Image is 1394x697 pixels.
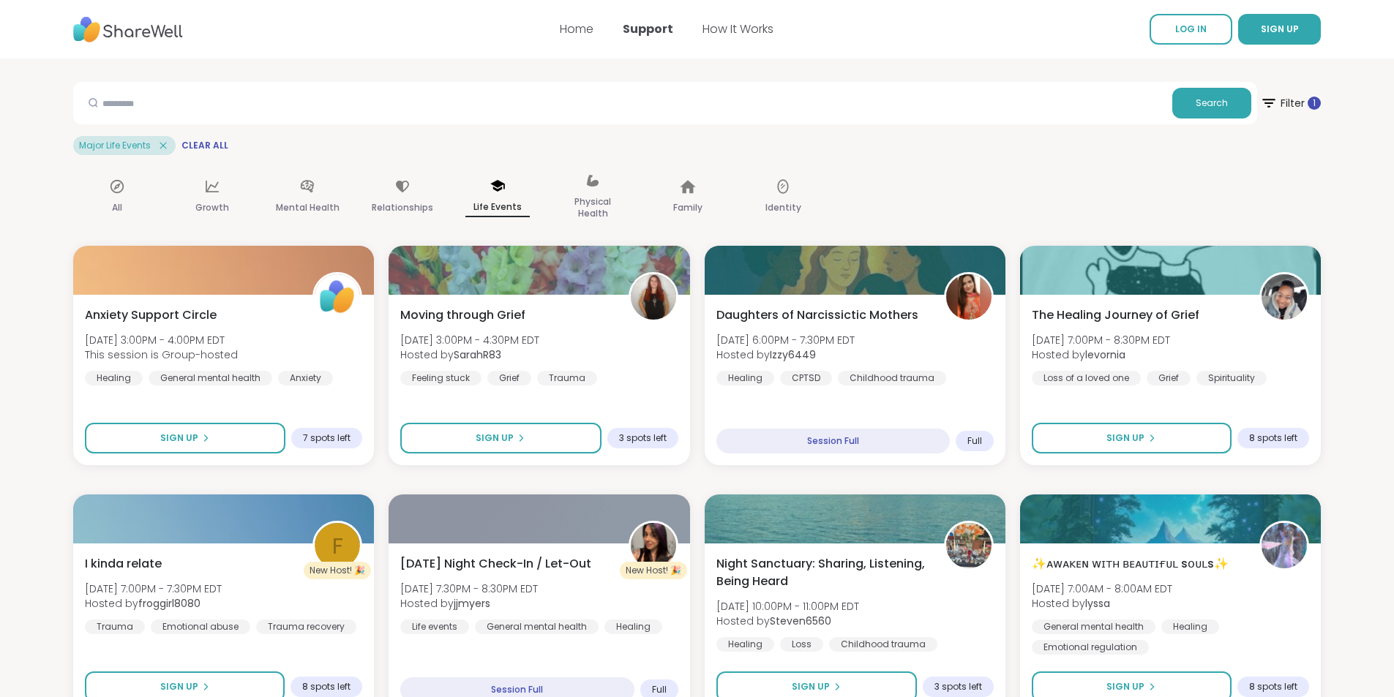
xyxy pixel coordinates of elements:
[946,523,992,568] img: Steven6560
[85,306,217,324] span: Anxiety Support Circle
[1262,274,1307,320] img: levornia
[620,562,687,579] div: New Host! 🎉
[400,333,539,347] span: [DATE] 3:00PM - 4:30PM EDT
[1175,23,1207,35] span: LOG IN
[302,681,351,693] span: 8 spots left
[195,199,229,216] p: Growth
[454,347,501,362] b: SarahR83
[400,347,539,362] span: Hosted by
[85,423,285,453] button: Sign Up
[1260,86,1321,121] span: Filter
[400,555,591,573] span: [DATE] Night Check-In / Let-Out
[716,347,855,362] span: Hosted by
[400,581,538,596] span: [DATE] 7:30PM - 8:30PM EDT
[673,199,702,216] p: Family
[1150,14,1232,45] a: LOG IN
[1238,14,1321,45] button: SIGN UP
[160,680,198,693] span: Sign Up
[1032,423,1232,453] button: Sign Up
[623,20,673,37] a: Support
[487,371,531,385] div: Grief
[400,371,481,385] div: Feeling stuck
[716,306,918,324] span: Daughters of Narcissictic Mothers
[256,619,356,634] div: Trauma recovery
[716,333,855,347] span: [DATE] 6:00PM - 7:30PM EDT
[604,619,662,634] div: Healing
[372,199,433,216] p: Relationships
[400,619,469,634] div: Life events
[400,596,538,611] span: Hosted by
[278,371,333,385] div: Anxiety
[1032,333,1170,347] span: [DATE] 7:00PM - 8:30PM EDT
[702,20,773,37] a: How It Works
[561,193,625,222] p: Physical Health
[967,435,982,447] span: Full
[765,199,801,216] p: Identity
[85,555,162,573] span: I kinda relate
[85,333,238,347] span: [DATE] 3:00PM - 4:00PM EDT
[560,20,593,37] a: Home
[946,274,992,320] img: Izzy6449
[1147,371,1191,385] div: Grief
[149,371,272,385] div: General mental health
[476,432,514,445] span: Sign Up
[631,274,676,320] img: SarahR83
[716,599,859,614] span: [DATE] 10:00PM - 11:00PM EDT
[85,619,145,634] div: Trauma
[465,198,530,217] p: Life Events
[315,274,360,320] img: ShareWell
[85,596,222,611] span: Hosted by
[1249,681,1297,693] span: 8 spots left
[829,637,937,652] div: Childhood trauma
[838,371,946,385] div: Childhood trauma
[1249,432,1297,444] span: 8 spots left
[85,581,222,596] span: [DATE] 7:00PM - 7:30PM EDT
[716,429,950,453] div: Session Full
[138,596,201,611] b: froggirl8080
[1262,523,1307,568] img: lyssa
[151,619,250,634] div: Emotional abuse
[792,680,830,693] span: Sign Up
[1032,640,1149,655] div: Emotional regulation
[332,529,343,563] span: f
[1196,371,1267,385] div: Spirituality
[619,432,667,444] span: 3 spots left
[304,562,371,579] div: New Host! 🎉
[631,523,676,568] img: jjmyers
[1261,23,1299,35] span: SIGN UP
[454,596,490,611] b: jjmyers
[716,555,928,590] span: Night Sanctuary: Sharing, Listening, Being Heard
[1106,432,1144,445] span: Sign Up
[716,614,859,628] span: Hosted by
[160,432,198,445] span: Sign Up
[1032,555,1229,573] span: ✨ᴀᴡᴀᴋᴇɴ ᴡɪᴛʜ ʙᴇᴀᴜᴛɪғᴜʟ sᴏᴜʟs✨
[1032,347,1170,362] span: Hosted by
[79,140,151,151] span: Major Life Events
[1106,680,1144,693] span: Sign Up
[85,347,238,362] span: This session is Group-hosted
[537,371,597,385] div: Trauma
[181,140,228,151] span: Clear All
[1313,97,1316,110] span: 1
[716,637,774,652] div: Healing
[112,199,122,216] p: All
[716,371,774,385] div: Healing
[770,614,831,628] b: Steven6560
[1032,596,1172,611] span: Hosted by
[1161,619,1219,634] div: Healing
[934,681,982,693] span: 3 spots left
[652,684,667,696] span: Full
[1032,306,1199,324] span: The Healing Journey of Grief
[475,619,599,634] div: General mental health
[1085,596,1110,611] b: lyssa
[303,432,351,444] span: 7 spots left
[73,10,183,50] img: ShareWell Nav Logo
[400,423,601,453] button: Sign Up
[1196,97,1228,110] span: Search
[1085,347,1125,362] b: levornia
[780,637,823,652] div: Loss
[780,371,832,385] div: CPTSD
[1260,82,1321,124] button: Filter 1
[770,347,816,362] b: Izzy6449
[85,371,143,385] div: Healing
